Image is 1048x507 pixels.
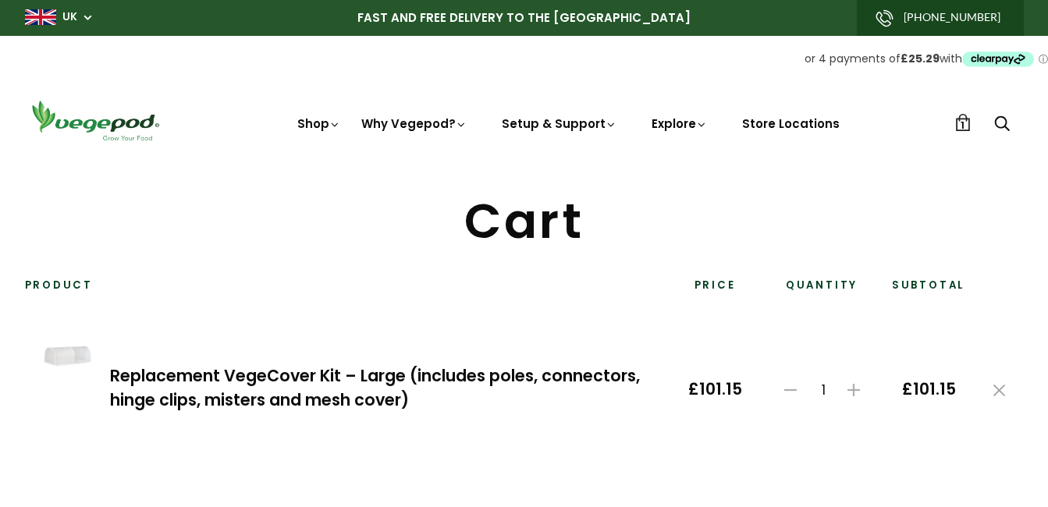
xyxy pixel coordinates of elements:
a: Explore [652,115,708,132]
a: Store Locations [742,115,840,132]
a: UK [62,9,77,25]
a: Search [994,116,1010,133]
th: Subtotal [883,278,975,304]
th: Product [25,278,670,304]
th: Quantity [761,278,883,304]
span: £101.15 [902,380,956,399]
img: gb_large.png [25,9,56,25]
img: Vegepod [25,98,165,143]
a: Why Vegepod? [361,115,467,132]
a: Setup & Support [502,115,617,132]
span: 1 [961,118,965,133]
img: Replacement VegeCover Kit – Large (includes poles, connectors, hinge clips, misters and mesh cover) [44,346,92,374]
a: Shop [297,115,341,132]
h1: Cart [25,197,1024,246]
a: 1 [954,114,972,131]
span: 1 [805,382,843,398]
th: Price [670,278,761,304]
span: £101.15 [688,380,742,399]
a: Replacement VegeCover Kit – Large (includes poles, connectors, hinge clips, misters and mesh cover) [110,364,640,411]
